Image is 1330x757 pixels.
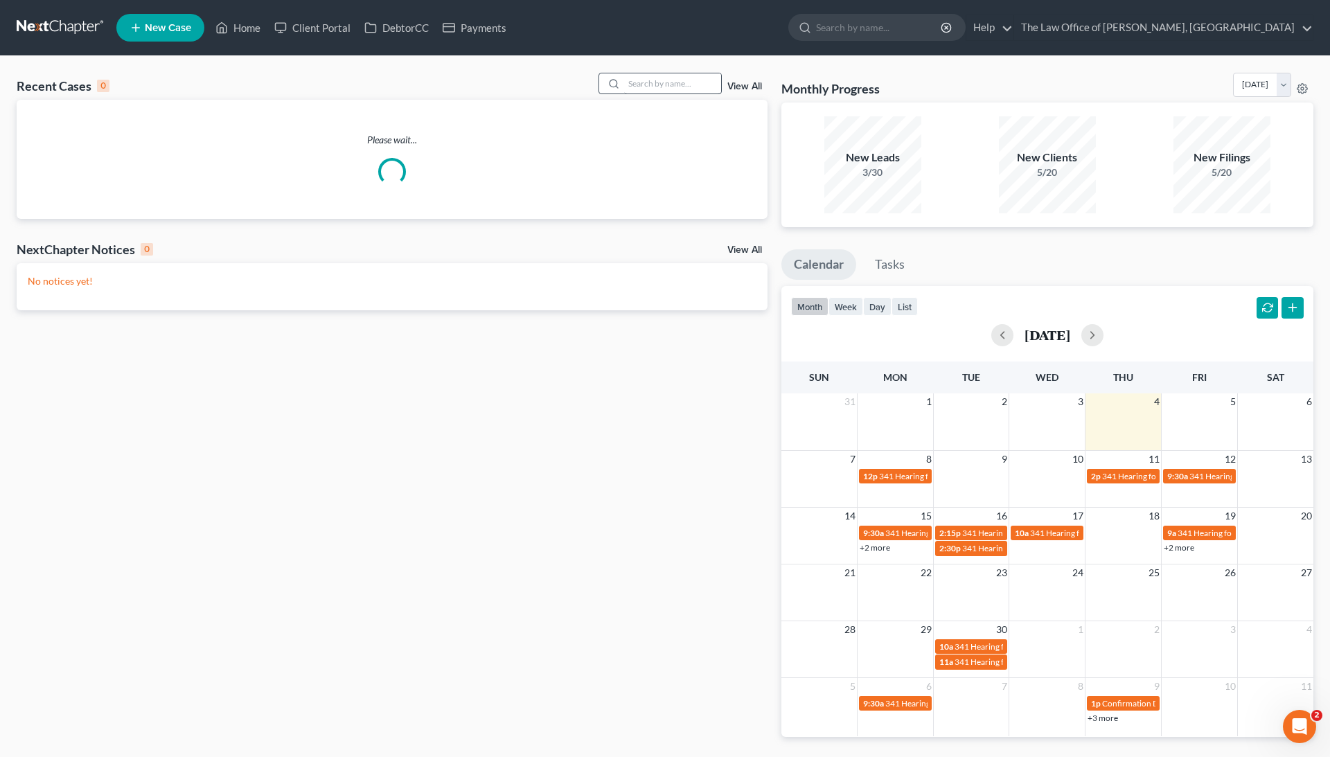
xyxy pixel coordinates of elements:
[925,451,933,467] span: 8
[1300,451,1313,467] span: 13
[1102,698,1327,709] span: Confirmation Date for [PERSON_NAME] II - [PERSON_NAME]
[781,80,880,97] h3: Monthly Progress
[1173,150,1270,166] div: New Filings
[1223,564,1237,581] span: 26
[863,528,884,538] span: 9:30a
[939,641,953,652] span: 10a
[824,166,921,179] div: 3/30
[1164,542,1194,553] a: +2 more
[1267,371,1284,383] span: Sat
[939,543,961,553] span: 2:30p
[843,508,857,524] span: 14
[955,641,1079,652] span: 341 Hearing for [PERSON_NAME]
[1311,710,1322,721] span: 2
[624,73,721,93] input: Search by name...
[999,150,1096,166] div: New Clients
[999,166,1096,179] div: 5/20
[1305,393,1313,410] span: 6
[809,371,829,383] span: Sun
[1167,471,1188,481] span: 9:30a
[1102,471,1226,481] span: 341 Hearing for [PERSON_NAME]
[843,564,857,581] span: 21
[1167,528,1176,538] span: 9a
[1036,371,1058,383] span: Wed
[1000,678,1009,695] span: 7
[267,15,357,40] a: Client Portal
[849,451,857,467] span: 7
[1014,15,1313,40] a: The Law Office of [PERSON_NAME], [GEOGRAPHIC_DATA]
[995,564,1009,581] span: 23
[863,471,878,481] span: 12p
[1153,678,1161,695] span: 9
[1192,371,1207,383] span: Fri
[97,80,109,92] div: 0
[995,621,1009,638] span: 30
[919,621,933,638] span: 29
[436,15,513,40] a: Payments
[1071,508,1085,524] span: 17
[1153,393,1161,410] span: 4
[1076,678,1085,695] span: 8
[1091,698,1101,709] span: 1p
[1147,564,1161,581] span: 25
[925,678,933,695] span: 6
[1173,166,1270,179] div: 5/20
[1178,528,1302,538] span: 341 Hearing for [PERSON_NAME]
[885,528,1009,538] span: 341 Hearing for [PERSON_NAME]
[1015,528,1029,538] span: 10a
[1229,621,1237,638] span: 3
[862,249,917,280] a: Tasks
[816,15,943,40] input: Search by name...
[1071,451,1085,467] span: 10
[28,274,756,288] p: No notices yet!
[791,297,828,316] button: month
[919,564,933,581] span: 22
[879,471,1003,481] span: 341 Hearing for [PERSON_NAME]
[1223,451,1237,467] span: 12
[727,245,762,255] a: View All
[1229,393,1237,410] span: 5
[17,133,768,147] p: Please wait...
[1071,564,1085,581] span: 24
[962,528,1192,538] span: 341 Hearing for [GEOGRAPHIC_DATA], [GEOGRAPHIC_DATA]
[1223,508,1237,524] span: 19
[1147,451,1161,467] span: 11
[1076,393,1085,410] span: 3
[357,15,436,40] a: DebtorCC
[939,657,953,667] span: 11a
[955,657,1152,667] span: 341 Hearing for [PERSON_NAME] & [PERSON_NAME]
[1300,564,1313,581] span: 27
[863,698,884,709] span: 9:30a
[843,393,857,410] span: 31
[883,371,907,383] span: Mon
[727,82,762,91] a: View All
[892,297,918,316] button: list
[995,508,1009,524] span: 16
[781,249,856,280] a: Calendar
[1000,393,1009,410] span: 2
[843,621,857,638] span: 28
[824,150,921,166] div: New Leads
[849,678,857,695] span: 5
[925,393,933,410] span: 1
[860,542,890,553] a: +2 more
[141,243,153,256] div: 0
[1300,508,1313,524] span: 20
[962,371,980,383] span: Tue
[17,78,109,94] div: Recent Cases
[863,297,892,316] button: day
[1153,621,1161,638] span: 2
[1283,710,1316,743] iframe: Intercom live chat
[17,241,153,258] div: NextChapter Notices
[209,15,267,40] a: Home
[885,698,1093,709] span: 341 Hearing for [PERSON_NAME][GEOGRAPHIC_DATA]
[1189,471,1313,481] span: 341 Hearing for [PERSON_NAME]
[1300,678,1313,695] span: 11
[1147,508,1161,524] span: 18
[962,543,1086,553] span: 341 Hearing for [PERSON_NAME]
[1305,621,1313,638] span: 4
[1113,371,1133,383] span: Thu
[1223,678,1237,695] span: 10
[1091,471,1101,481] span: 2p
[939,528,961,538] span: 2:15p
